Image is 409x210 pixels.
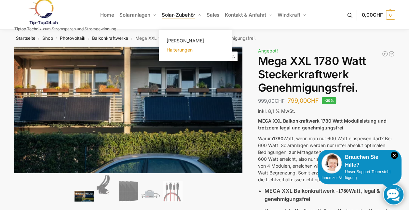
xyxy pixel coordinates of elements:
a: Balkonkraftwerk 445/860 Erweiterungsmodul [388,51,395,57]
img: Kabel, Stecker und Zubehör für Solaranlagen [163,181,183,202]
span: Sales [207,12,220,18]
a: Windkraft [275,0,309,30]
a: Solaranlagen [117,0,159,30]
img: Nep BDM 2000 gedrosselt auf 600 Watt [141,187,160,202]
span: Halterungen [166,47,192,52]
span: Unser Support-Team steht Ihnen zur Verfügung [321,170,390,180]
i: Schließen [391,152,398,159]
span: CHF [274,98,284,104]
span: inkl. 8,1 % MwSt. [258,108,295,114]
span: Solaranlagen [119,12,150,18]
img: 2 Balkonkraftwerke [75,191,94,202]
span: / [53,36,60,41]
a: Balkonkraftwerke [92,36,128,41]
span: 0 [386,10,395,20]
span: Solar-Zubehör [162,12,196,18]
span: / [35,36,42,41]
a: Halterungen [163,45,228,54]
strong: 1780 [338,188,348,194]
strong: 1780 [273,136,283,141]
span: [PERSON_NAME] [166,38,204,43]
a: Solar-Zubehör [159,0,204,30]
bdi: 999,00 [258,98,284,104]
span: -20% [322,97,336,104]
span: CHF [373,12,383,18]
bdi: 799,00 [287,97,319,104]
strong: MEGA XXL Balkonkraftwerk – Watt, legal & genehmigungsfrei [264,187,380,202]
img: Customer service [321,153,342,173]
span: 0,00 [361,12,383,18]
p: Tiptop Technik zum Stromsparen und Stromgewinnung [14,27,116,31]
strong: MEGA XXL Balkonkraftwerk 1780 Watt Modulleistung und trotzdem legal und genehmigungsfrei [258,118,386,130]
span: Angebot! [258,48,278,53]
div: Brauchen Sie Hilfe? [321,153,398,169]
nav: Breadcrumb [3,30,406,47]
a: Startseite [16,36,35,41]
h1: Mega XXL 1780 Watt Steckerkraftwerk Genehmigungsfrei. [258,54,395,94]
span: / [128,36,135,41]
span: Windkraft [278,12,300,18]
span: Kontakt & Anfahrt [225,12,266,18]
img: Anschlusskabel-3meter_schweizer-stecker [97,175,116,202]
a: [PERSON_NAME] [163,36,228,45]
a: 10 Bificiale Solarmodule 450 Watt Fullblack [382,51,388,57]
a: Photovoltaik [60,36,85,41]
p: Warum Watt, wenn man nur 600 Watt einspeisen darf? Bei 600 Watt Solaranlagen werden nur unter abs... [258,135,395,183]
span: CHF [307,97,319,104]
a: Shop [42,36,53,41]
span: / [85,36,92,41]
a: 0,00CHF 0 [361,5,395,25]
a: Kontakt & Anfahrt [222,0,275,30]
a: Sales [204,0,222,30]
img: Mega XXL 1780 Watt Steckerkraftwerk Genehmigungsfrei. – Bild 3 [119,181,138,202]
